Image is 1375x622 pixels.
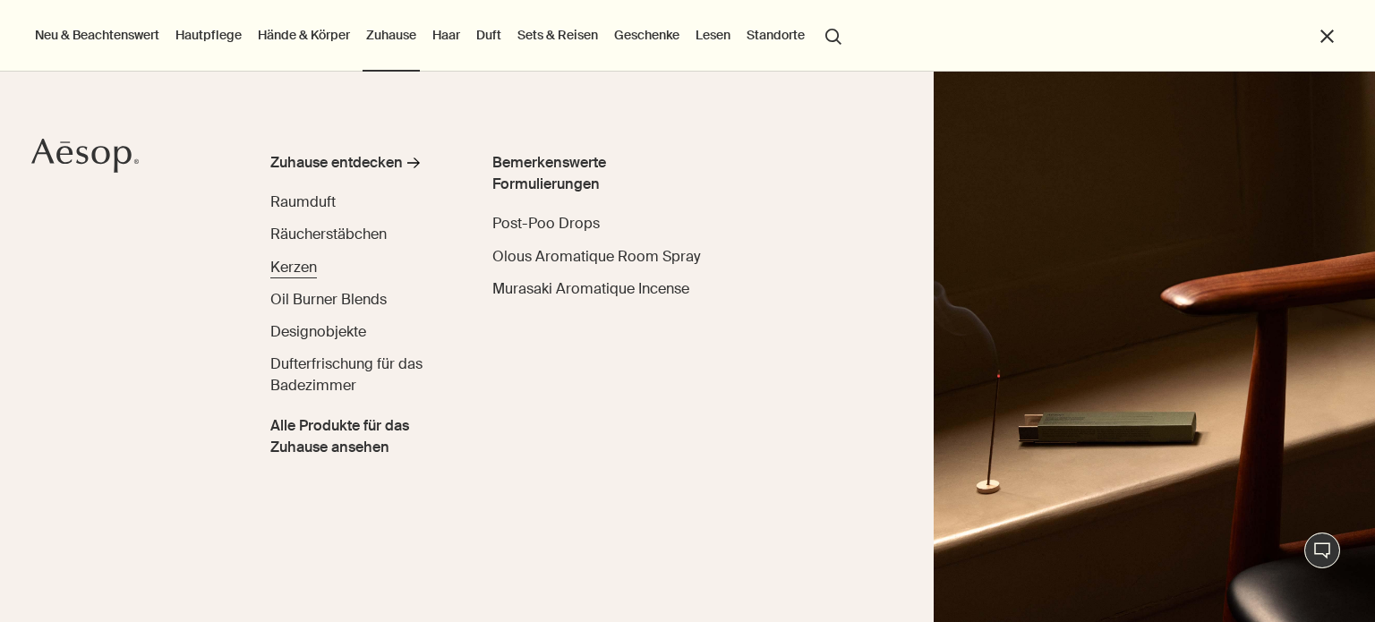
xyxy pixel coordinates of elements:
[817,18,850,52] button: Menüpunkt "Suche" öffnen
[934,72,1375,622] img: Warmly lit room containing lamp and mid-century furniture.
[492,152,713,195] div: Bemerkenswerte Formulierungen
[429,23,464,47] a: Haar
[254,23,354,47] a: Hände & Körper
[492,278,689,300] a: Murasaki Aromatique Incense
[492,246,701,268] a: Olous Aromatique Room Spray
[270,289,387,311] a: Oil Burner Blends
[492,213,600,234] a: Post-Poo Drops
[473,23,505,47] a: Duft
[270,415,451,458] span: Alle Produkte für das Zuhause ansehen
[172,23,245,47] a: Hautpflege
[492,247,701,266] span: Olous Aromatique Room Spray
[692,23,734,47] a: Lesen
[270,408,451,458] a: Alle Produkte für das Zuhause ansehen
[270,152,451,181] a: Zuhause entdecken
[31,23,163,47] button: Neu & Beachtenswert
[270,321,366,343] a: Designobjekte
[31,138,139,174] svg: Aesop
[492,214,600,233] span: Post-Poo Drops
[492,279,689,298] span: Murasaki Aromatique Incense
[743,23,808,47] button: Standorte
[1304,533,1340,568] button: Live-Support Chat
[270,225,387,243] span: Räucherstäbchen
[270,192,336,213] a: Raumduft
[514,23,602,47] a: Sets & Reisen
[270,354,451,396] a: Dufterfrischung für das Badezimmer
[31,138,139,178] a: Aesop
[270,192,336,211] span: Raumduft
[270,224,387,245] a: Räucherstäbchen
[1317,26,1337,47] button: Schließen Sie das Menü
[363,23,420,47] a: Zuhause
[270,354,423,395] span: Dufterfrischung für das Badezimmer
[270,152,403,174] div: Zuhause entdecken
[270,322,366,341] span: Designobjekte
[270,257,317,278] a: Kerzen
[270,290,387,309] span: Oil Burner Blends
[270,258,317,277] span: Kerzen
[611,23,683,47] a: Geschenke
